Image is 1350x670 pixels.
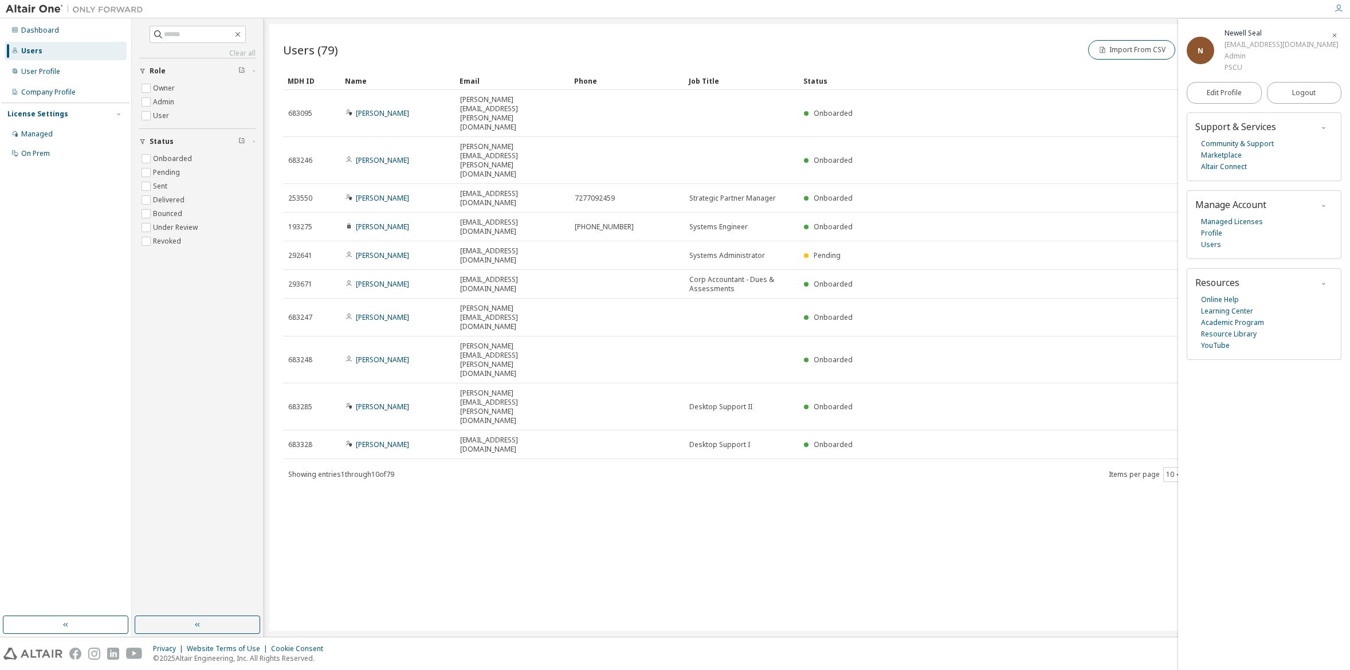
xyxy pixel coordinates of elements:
label: User [153,109,171,123]
a: Online Help [1201,294,1239,305]
span: 193275 [288,222,312,232]
div: Cookie Consent [271,644,330,653]
img: facebook.svg [69,648,81,660]
span: Onboarded [814,193,853,203]
a: Managed Licenses [1201,216,1263,228]
div: Users [21,46,42,56]
span: Pending [814,250,841,260]
label: Admin [153,95,176,109]
span: Support & Services [1195,120,1276,133]
label: Under Review [153,221,200,234]
a: [PERSON_NAME] [356,222,409,232]
img: youtube.svg [126,648,143,660]
span: [PERSON_NAME][EMAIL_ADDRESS][PERSON_NAME][DOMAIN_NAME] [460,389,564,425]
span: 683095 [288,109,312,118]
img: Altair One [6,3,149,15]
span: Strategic Partner Manager [689,194,776,203]
span: [PERSON_NAME][EMAIL_ADDRESS][PERSON_NAME][DOMAIN_NAME] [460,142,564,179]
div: PSCU [1225,62,1339,73]
span: [PERSON_NAME][EMAIL_ADDRESS][PERSON_NAME][DOMAIN_NAME] [460,342,564,378]
a: Profile [1201,228,1222,239]
label: Bounced [153,207,185,221]
span: [EMAIL_ADDRESS][DOMAIN_NAME] [460,189,564,207]
span: Onboarded [814,108,853,118]
button: Role [139,58,256,84]
label: Delivered [153,193,187,207]
a: Altair Connect [1201,161,1247,173]
span: Items per page [1109,467,1184,482]
div: [EMAIL_ADDRESS][DOMAIN_NAME] [1225,39,1339,50]
label: Onboarded [153,152,194,166]
a: [PERSON_NAME] [356,312,409,322]
a: [PERSON_NAME] [356,155,409,165]
span: Role [150,66,166,76]
div: License Settings [7,109,68,119]
a: [PERSON_NAME] [356,250,409,260]
label: Revoked [153,234,183,248]
span: 253550 [288,194,312,203]
a: [PERSON_NAME] [356,440,409,449]
a: Learning Center [1201,305,1253,317]
span: [PERSON_NAME][EMAIL_ADDRESS][DOMAIN_NAME] [460,304,564,331]
span: [PHONE_NUMBER] [575,222,634,232]
a: Resource Library [1201,328,1257,340]
span: 293671 [288,280,312,289]
div: Job Title [689,72,794,90]
span: Onboarded [814,402,853,412]
span: Onboarded [814,222,853,232]
button: Status [139,129,256,154]
div: On Prem [21,149,50,158]
div: Status [803,72,1271,90]
span: Onboarded [814,440,853,449]
div: Managed [21,130,53,139]
img: linkedin.svg [107,648,119,660]
span: [PERSON_NAME][EMAIL_ADDRESS][PERSON_NAME][DOMAIN_NAME] [460,95,564,132]
a: Community & Support [1201,138,1274,150]
span: Onboarded [814,355,853,365]
span: 683246 [288,156,312,165]
img: altair_logo.svg [3,648,62,660]
div: Admin [1225,50,1339,62]
a: [PERSON_NAME] [356,108,409,118]
span: Desktop Support II [689,402,752,412]
div: MDH ID [288,72,336,90]
div: Phone [574,72,680,90]
a: Clear all [139,49,256,58]
div: Newell Seal [1225,28,1339,39]
a: [PERSON_NAME] [356,402,409,412]
a: [PERSON_NAME] [356,193,409,203]
a: Marketplace [1201,150,1242,161]
div: Website Terms of Use [187,644,271,653]
label: Sent [153,179,170,193]
div: Name [345,72,450,90]
span: Systems Administrator [689,251,765,260]
button: Logout [1267,82,1342,104]
button: 10 [1166,470,1182,479]
span: 292641 [288,251,312,260]
img: instagram.svg [88,648,100,660]
span: [EMAIL_ADDRESS][DOMAIN_NAME] [460,436,564,454]
div: Email [460,72,565,90]
span: Resources [1195,276,1239,289]
span: Clear filter [238,66,245,76]
span: 7277092459 [575,194,615,203]
div: Dashboard [21,26,59,35]
span: Onboarded [814,312,853,322]
span: Clear filter [238,137,245,146]
div: Company Profile [21,88,76,97]
span: [EMAIL_ADDRESS][DOMAIN_NAME] [460,246,564,265]
span: 683328 [288,440,312,449]
a: Users [1201,239,1221,250]
label: Owner [153,81,177,95]
a: Academic Program [1201,317,1264,328]
label: Pending [153,166,182,179]
span: 683247 [288,313,312,322]
span: 683248 [288,355,312,365]
a: Edit Profile [1187,82,1262,104]
span: Logout [1292,87,1316,99]
span: [EMAIL_ADDRESS][DOMAIN_NAME] [460,218,564,236]
div: User Profile [21,67,60,76]
span: Users (79) [283,42,338,58]
span: Status [150,137,174,146]
span: [EMAIL_ADDRESS][DOMAIN_NAME] [460,275,564,293]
